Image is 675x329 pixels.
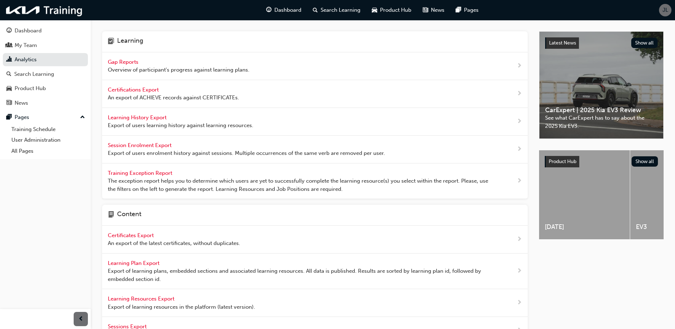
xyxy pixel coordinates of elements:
a: Latest NewsShow all [545,37,658,49]
span: Search Learning [321,6,360,14]
span: Export of users learning history against learning resources. [108,121,253,130]
button: Pages [3,111,88,124]
a: Training Exception Report The exception report helps you to determine which users are yet to succ... [102,163,528,199]
span: car-icon [6,85,12,92]
a: Certificates Export An export of the latest certificates, without duplicates.next-icon [102,226,528,254]
span: Product Hub [380,6,411,14]
a: All Pages [9,146,88,157]
span: learning-icon [108,37,114,46]
span: pages-icon [456,6,461,15]
span: Overview of participant's progress against learning plans. [108,66,249,74]
a: guage-iconDashboard [260,3,307,17]
a: User Administration [9,135,88,146]
button: Show all [632,156,658,167]
span: guage-icon [6,28,12,34]
img: kia-training [4,3,85,17]
span: Export of learning resources in the platform (latest version). [108,303,255,311]
a: Session Enrolment Export Export of users enrolment history against sessions. Multiple occurrences... [102,136,528,163]
a: Latest NewsShow allCarExpert | 2025 Kia EV3 ReviewSee what CarExpert has to say about the 2025 Ki... [539,31,664,139]
a: [DATE] [539,150,630,239]
a: Learning Resources Export Export of learning resources in the platform (latest version).next-icon [102,289,528,317]
span: search-icon [313,6,318,15]
div: News [15,99,28,107]
span: next-icon [517,298,522,307]
span: Learning Resources Export [108,296,176,302]
button: Show all [631,38,658,48]
span: News [431,6,444,14]
span: Session Enrolment Export [108,142,173,148]
span: Learning Plan Export [108,260,161,266]
div: Dashboard [15,27,42,35]
div: Pages [15,113,29,121]
span: CarExpert | 2025 Kia EV3 Review [545,106,658,114]
span: Export of users enrolment history against sessions. Multiple occurrences of the same verb are rem... [108,149,385,157]
a: Learning Plan Export Export of learning plans, embedded sections and associated learning resource... [102,254,528,289]
a: Training Schedule [9,124,88,135]
div: Search Learning [14,70,54,78]
span: page-icon [108,210,114,220]
span: See what CarExpert has to say about the 2025 Kia EV3. [545,114,658,130]
span: next-icon [517,62,522,70]
a: Product Hub [3,82,88,95]
span: Latest News [549,40,576,46]
span: Gap Reports [108,59,140,65]
span: next-icon [517,235,522,244]
a: Dashboard [3,24,88,37]
span: next-icon [517,145,522,154]
h4: Content [117,210,141,220]
a: Gap Reports Overview of participant's progress against learning plans.next-icon [102,52,528,80]
span: chart-icon [6,57,12,63]
a: Learning History Export Export of users learning history against learning resources.next-icon [102,108,528,136]
a: My Team [3,39,88,52]
span: Dashboard [274,6,301,14]
h4: Learning [117,37,143,46]
span: next-icon [517,89,522,98]
a: News [3,96,88,110]
a: Product HubShow all [545,156,658,167]
a: search-iconSearch Learning [307,3,366,17]
span: news-icon [6,100,12,106]
span: Training Exception Report [108,170,174,176]
span: search-icon [6,71,11,78]
span: car-icon [372,6,377,15]
a: Search Learning [3,68,88,81]
span: Learning History Export [108,114,168,121]
a: Analytics [3,53,88,66]
span: Export of learning plans, embedded sections and associated learning resources. All data is publis... [108,267,494,283]
div: My Team [15,41,37,49]
span: [DATE] [545,223,624,231]
span: up-icon [80,113,85,122]
span: people-icon [6,42,12,49]
span: Product Hub [549,158,576,164]
span: An export of ACHIEVE records against CERTIFICATEs. [108,94,239,102]
span: Certifications Export [108,87,160,93]
span: next-icon [517,267,522,276]
span: prev-icon [78,315,84,324]
span: pages-icon [6,114,12,121]
span: next-icon [517,177,522,186]
button: DashboardMy TeamAnalyticsSearch LearningProduct HubNews [3,23,88,111]
span: Pages [464,6,479,14]
a: car-iconProduct Hub [366,3,417,17]
span: guage-icon [266,6,271,15]
span: The exception report helps you to determine which users are yet to successfully complete the lear... [108,177,494,193]
a: pages-iconPages [450,3,484,17]
a: news-iconNews [417,3,450,17]
div: Product Hub [15,84,46,93]
span: Certificates Export [108,232,155,239]
a: Certifications Export An export of ACHIEVE records against CERTIFICATEs.next-icon [102,80,528,108]
span: JL [663,6,668,14]
button: JL [659,4,671,16]
span: An export of the latest certificates, without duplicates. [108,239,240,247]
span: next-icon [517,117,522,126]
span: news-icon [423,6,428,15]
